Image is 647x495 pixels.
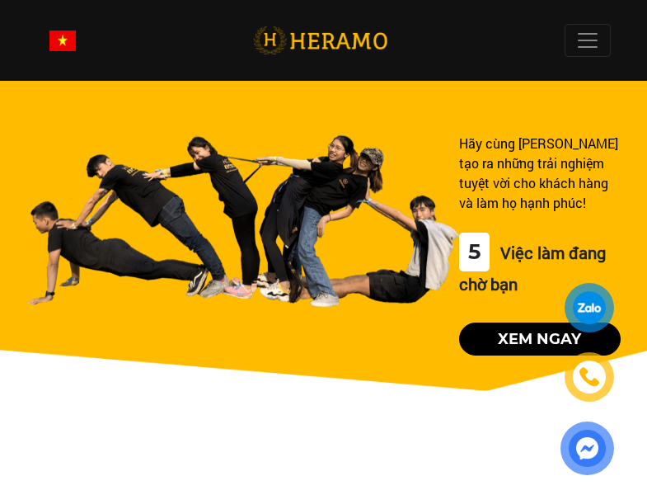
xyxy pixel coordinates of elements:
span: Việc làm đang chờ bạn [459,242,606,295]
a: phone-icon [567,355,612,399]
img: logo [253,24,387,58]
img: vn-flag.png [49,31,76,51]
button: Xem ngay [459,323,621,356]
img: phone-icon [580,368,598,386]
img: banner [26,134,459,308]
div: Hãy cùng [PERSON_NAME] tạo ra những trải nghiệm tuyệt vời cho khách hàng và làm họ hạnh phúc! [459,134,621,213]
div: 5 [459,233,490,271]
